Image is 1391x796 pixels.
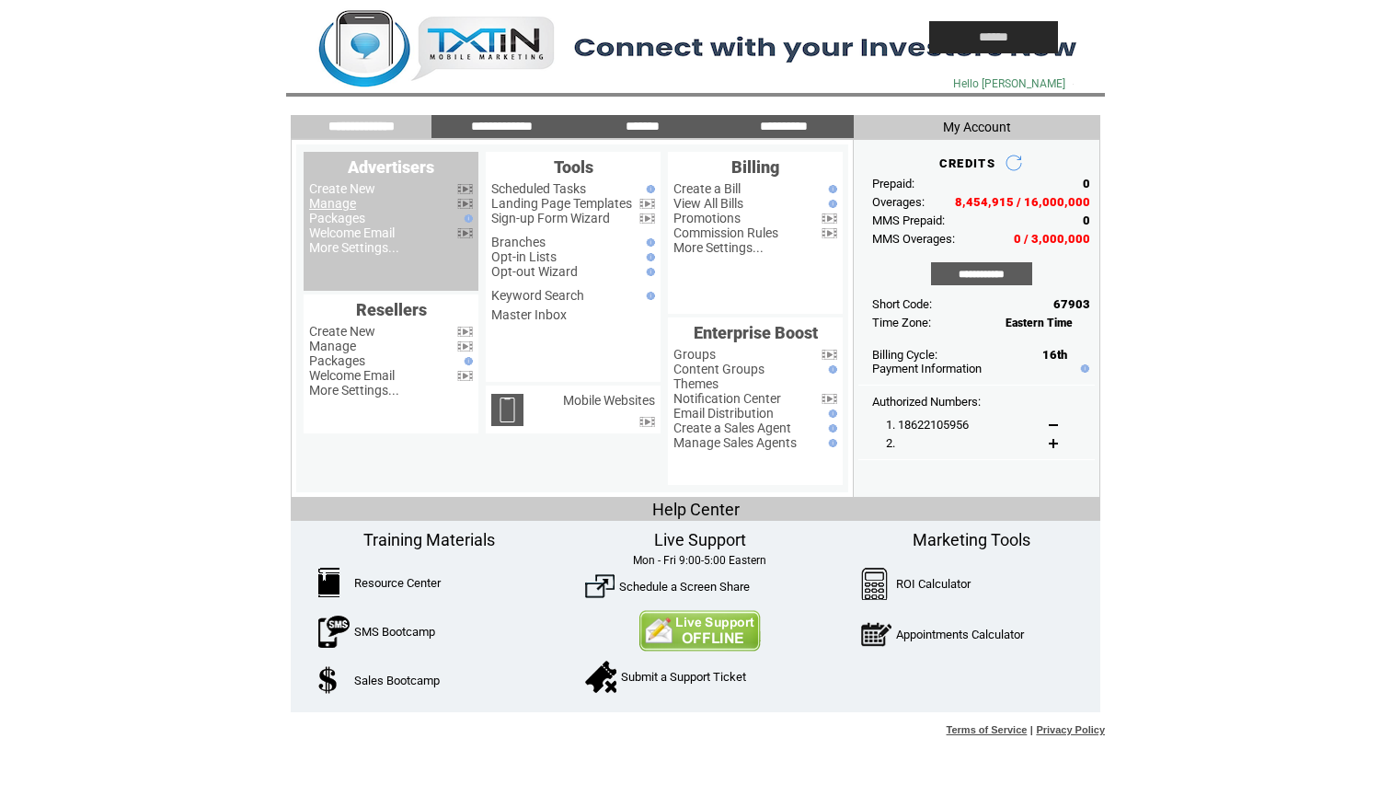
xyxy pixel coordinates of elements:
[1014,232,1090,246] span: 0 / 3,000,000
[309,196,356,211] a: Manage
[953,77,1065,90] span: Hello [PERSON_NAME]
[872,316,931,329] span: Time Zone:
[673,435,797,450] a: Manage Sales Agents
[460,357,473,365] img: help.gif
[309,339,356,353] a: Manage
[673,376,718,391] a: Themes
[354,674,440,687] a: Sales Bootcamp
[348,157,434,177] span: Advertisers
[491,288,584,303] a: Keyword Search
[824,365,837,374] img: help.gif
[955,195,1090,209] span: 8,454,915 / 16,000,000
[673,225,778,240] a: Commission Rules
[896,628,1024,641] a: Appointments Calculator
[642,253,655,261] img: help.gif
[872,297,932,311] span: Short Code:
[639,199,655,209] img: video.png
[673,406,774,421] a: Email Distribution
[621,670,746,684] a: Submit a Support Ticket
[585,571,615,601] img: ScreenShare.png
[694,323,818,342] span: Enterprise Boost
[872,362,982,375] a: Payment Information
[318,666,339,694] img: SalesBootcamp.png
[824,439,837,447] img: help.gif
[1030,724,1033,735] span: |
[491,249,557,264] a: Opt-in Lists
[356,300,427,319] span: Resellers
[1083,213,1090,227] span: 0
[673,181,741,196] a: Create a Bill
[639,213,655,224] img: video.png
[822,350,837,360] img: video.png
[585,661,616,693] img: SupportTicket.png
[491,264,578,279] a: Opt-out Wizard
[318,616,350,648] img: SMSBootcamp.png
[1042,348,1067,362] span: 16th
[354,576,441,590] a: Resource Center
[673,391,781,406] a: Notification Center
[309,324,375,339] a: Create New
[1006,317,1073,329] span: Eastern Time
[943,120,1011,134] span: My Account
[652,500,740,519] span: Help Center
[457,327,473,337] img: video.png
[947,724,1028,735] a: Terms of Service
[309,383,399,398] a: More Settings...
[491,211,610,225] a: Sign-up Form Wizard
[642,268,655,276] img: help.gif
[491,235,546,249] a: Branches
[457,228,473,238] img: video.png
[563,393,655,408] a: Mobile Websites
[491,181,586,196] a: Scheduled Tasks
[638,610,761,652] img: Contact Us
[457,184,473,194] img: video.png
[824,200,837,208] img: help.gif
[861,618,891,651] img: AppointmentCalc.png
[673,362,764,376] a: Content Groups
[309,181,375,196] a: Create New
[309,368,395,383] a: Welcome Email
[822,228,837,238] img: video.png
[633,554,766,567] span: Mon - Fri 9:00-5:00 Eastern
[460,214,473,223] img: help.gif
[309,225,395,240] a: Welcome Email
[309,211,365,225] a: Packages
[1083,177,1090,190] span: 0
[457,371,473,381] img: video.png
[491,307,567,322] a: Master Inbox
[731,157,779,177] span: Billing
[654,530,746,549] span: Live Support
[457,199,473,209] img: video.png
[673,421,791,435] a: Create a Sales Agent
[318,568,339,597] img: ResourceCenter.png
[1076,364,1089,373] img: help.gif
[1053,297,1090,311] span: 67903
[1036,724,1105,735] a: Privacy Policy
[824,185,837,193] img: help.gif
[673,196,743,211] a: View All Bills
[822,213,837,224] img: video.png
[939,156,995,170] span: CREDITS
[309,353,365,368] a: Packages
[872,195,925,209] span: Overages:
[861,568,889,600] img: Calculator.png
[673,240,764,255] a: More Settings...
[639,417,655,427] img: video.png
[457,341,473,352] img: video.png
[673,347,716,362] a: Groups
[619,580,750,594] a: Schedule a Screen Share
[824,410,837,418] img: help.gif
[642,185,655,193] img: help.gif
[309,240,399,255] a: More Settings...
[363,530,495,549] span: Training Materials
[491,394,523,426] img: mobile-websites.png
[491,196,632,211] a: Landing Page Templates
[354,625,435,639] a: SMS Bootcamp
[872,395,981,409] span: Authorized Numbers:
[642,292,655,300] img: help.gif
[886,436,895,450] span: 2.
[913,530,1030,549] span: Marketing Tools
[872,232,955,246] span: MMS Overages:
[872,213,945,227] span: MMS Prepaid:
[896,577,971,591] a: ROI Calculator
